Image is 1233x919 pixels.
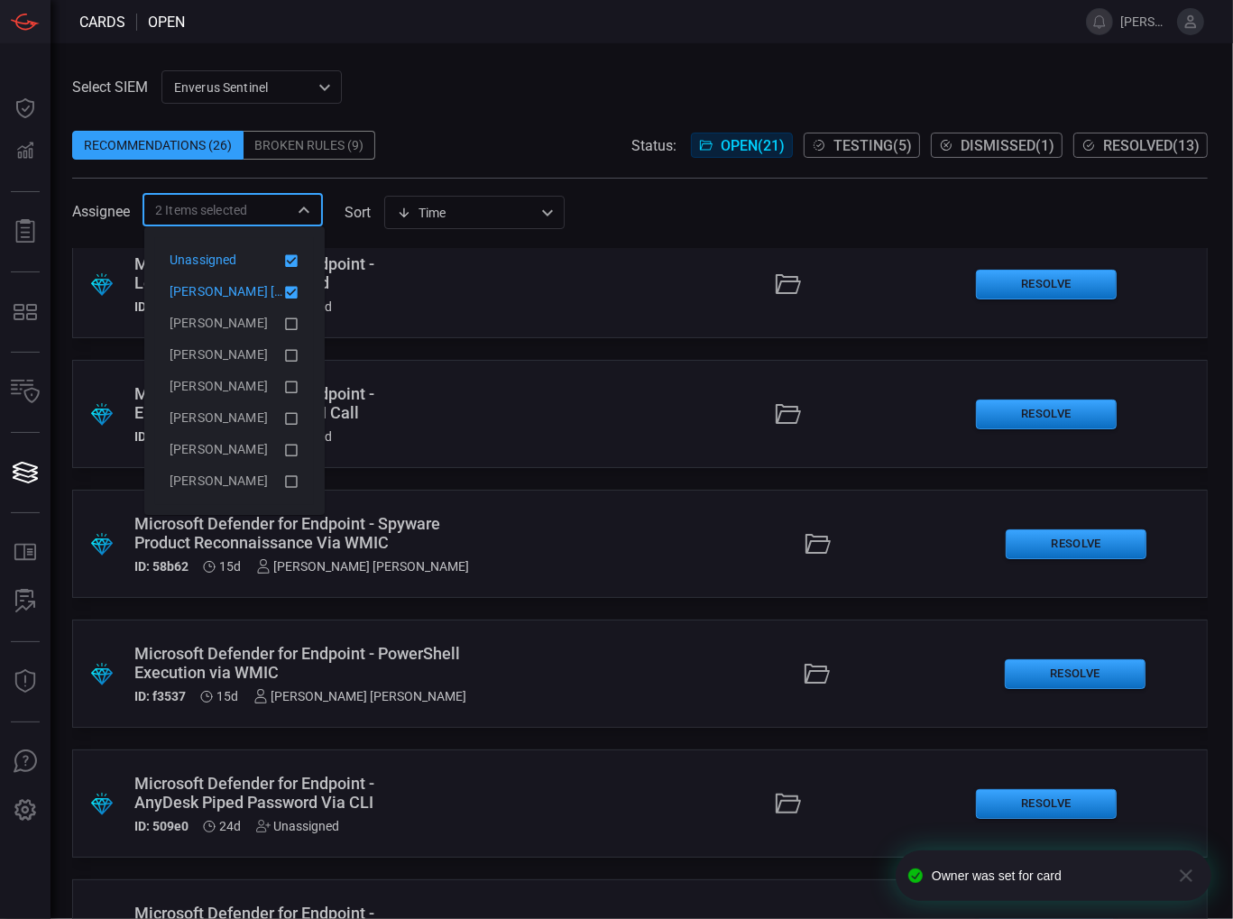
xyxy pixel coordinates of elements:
span: [PERSON_NAME] [170,442,268,456]
h5: ID: 58b62 [134,559,189,574]
span: Sep 30, 2025 10:22 AM [217,689,239,703]
span: [PERSON_NAME] [170,473,268,488]
span: [PERSON_NAME] [170,410,268,425]
button: Resolve [1005,659,1146,689]
h5: ID: be705 [134,299,189,314]
button: Threat Intelligence [4,660,47,703]
span: Testing ( 5 ) [833,137,912,154]
span: Sep 21, 2025 8:08 AM [220,819,242,833]
div: Microsoft Defender for Endpoint - PowerShell Execution via WMIC [134,644,467,682]
span: Open ( 21 ) [721,137,785,154]
span: Resolved ( 13 ) [1103,137,1200,154]
span: open [148,14,185,31]
button: Preferences [4,789,47,832]
p: Enverus Sentinel [174,78,313,96]
h5: ID: f3537 [134,689,186,703]
button: Reports [4,210,47,253]
li: Jose Ares [155,371,314,402]
button: Close [291,198,317,223]
li: Jared Roese [155,339,314,371]
button: Rule Catalog [4,531,47,574]
span: [PERSON_NAME] [PERSON_NAME] (Myself) [170,284,419,299]
button: Dismissed(1) [931,133,1063,158]
li: Javier Rivera Alejo (Myself) [155,276,314,308]
span: Status: [631,137,676,154]
span: [PERSON_NAME] [170,347,268,362]
div: Microsoft Defender for Endpoint - AnyDesk Piped Password Via CLI [134,774,409,812]
button: MITRE - Detection Posture [4,290,47,334]
button: Resolve [976,270,1117,299]
div: Broken Rules (9) [244,131,375,160]
button: Cards [4,451,47,494]
button: Inventory [4,371,47,414]
button: Ask Us A Question [4,740,47,784]
span: [PERSON_NAME] [170,316,268,330]
div: [PERSON_NAME] [PERSON_NAME] [256,559,470,574]
div: Unassigned [256,819,340,833]
div: Microsoft Defender for Endpoint - Email Sent via Outlook API Call [134,384,409,422]
button: Resolve [1006,529,1146,559]
li: Rahul Goud [155,434,314,465]
div: Recommendations (26) [72,131,244,160]
span: Unassigned [170,253,237,267]
span: Dismissed ( 1 ) [961,137,1054,154]
span: 2 Items selected [155,201,247,219]
button: Detections [4,130,47,173]
li: Alex Acosta [155,308,314,339]
h5: ID: 509e0 [134,819,189,833]
div: Microsoft Defender for Endpoint - Loophole Tunnel Accessed [134,254,409,292]
span: [PERSON_NAME] [170,379,268,393]
li: Roshni Sapru [155,465,314,497]
li: Jose Rodriguez [155,402,314,434]
li: Unassigned [155,244,314,276]
span: [PERSON_NAME].[PERSON_NAME] [1120,14,1170,29]
span: Assignee [72,203,130,220]
button: ALERT ANALYSIS [4,580,47,623]
span: Cards [79,14,125,31]
button: Resolved(13) [1073,133,1208,158]
button: Resolve [976,400,1117,429]
label: sort [345,204,371,221]
button: Resolve [976,789,1117,819]
div: [PERSON_NAME] [PERSON_NAME] [253,689,467,703]
button: Open(21) [691,133,793,158]
h5: ID: 9e689 [134,429,189,444]
button: Dashboard [4,87,47,130]
div: Time [397,204,536,222]
label: Select SIEM [72,78,148,96]
div: Owner was set for card [932,868,1163,883]
span: Sep 30, 2025 10:22 AM [220,559,242,574]
button: Testing(5) [804,133,920,158]
div: Microsoft Defender for Endpoint - Spyware Product Reconnaissance Via WMIC [134,514,470,552]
